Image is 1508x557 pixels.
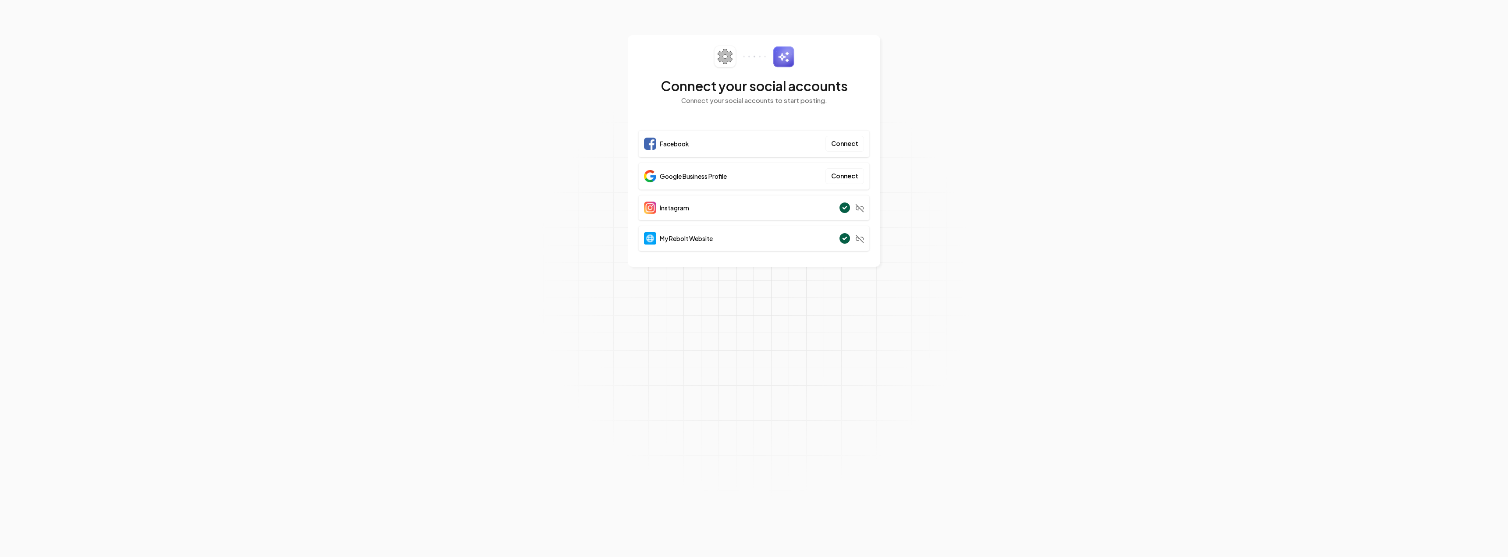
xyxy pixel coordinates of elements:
[825,136,864,152] button: Connect
[773,46,794,67] img: sparkles.svg
[825,168,864,184] button: Connect
[660,203,689,212] span: Instagram
[638,78,870,94] h2: Connect your social accounts
[660,172,727,181] span: Google Business Profile
[660,139,689,148] span: Facebook
[644,202,656,214] img: Instagram
[644,138,656,150] img: Facebook
[644,232,656,245] img: Website
[660,234,713,243] span: My Rebolt Website
[743,56,766,57] img: connector-dots.svg
[638,96,870,106] p: Connect your social accounts to start posting.
[644,170,656,182] img: Google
